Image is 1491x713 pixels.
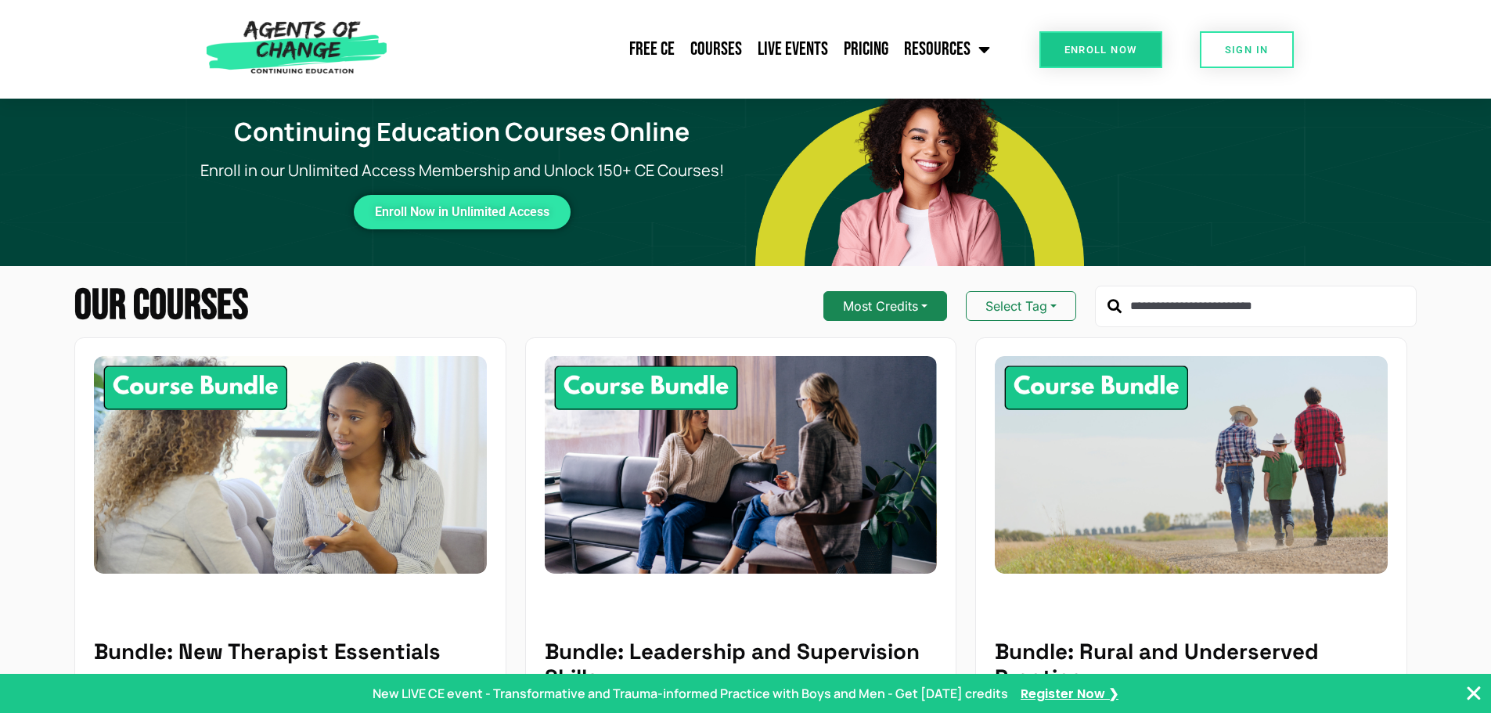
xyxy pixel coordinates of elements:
[682,30,750,69] a: Courses
[545,639,938,691] h5: Bundle: Leadership and Supervision Skills
[188,117,736,146] h1: Continuing Education Courses Online
[94,356,487,573] img: New Therapist Essentials - 10 Credit CE Bundle
[995,356,1388,573] img: Rural and Underserved Practice - 8 Credit CE Bundle
[896,30,998,69] a: Resources
[836,30,896,69] a: Pricing
[823,291,947,321] button: Most Credits
[966,291,1076,321] button: Select Tag
[1464,684,1483,703] button: Close Banner
[178,159,745,182] p: Enroll in our Unlimited Access Membership and Unlock 150+ CE Courses!
[373,684,1008,703] p: New LIVE CE event - Transformative and Trauma-informed Practice with Boys and Men - Get [DATE] cr...
[621,30,682,69] a: Free CE
[94,639,487,664] h5: Bundle: New Therapist Essentials
[545,356,938,573] img: Leadership and Supervision Skills - 8 Credit CE Bundle
[750,30,836,69] a: Live Events
[1064,45,1137,55] span: Enroll Now
[74,285,248,328] h2: Our Courses
[354,195,571,229] a: Enroll Now in Unlimited Access
[995,639,1388,691] h5: Bundle: Rural and Underserved Practice
[395,30,998,69] nav: Menu
[1021,684,1118,704] a: Register Now ❯
[1200,31,1294,68] a: SIGN IN
[1225,45,1269,55] span: SIGN IN
[375,207,549,217] span: Enroll Now in Unlimited Access
[1039,31,1162,68] a: Enroll Now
